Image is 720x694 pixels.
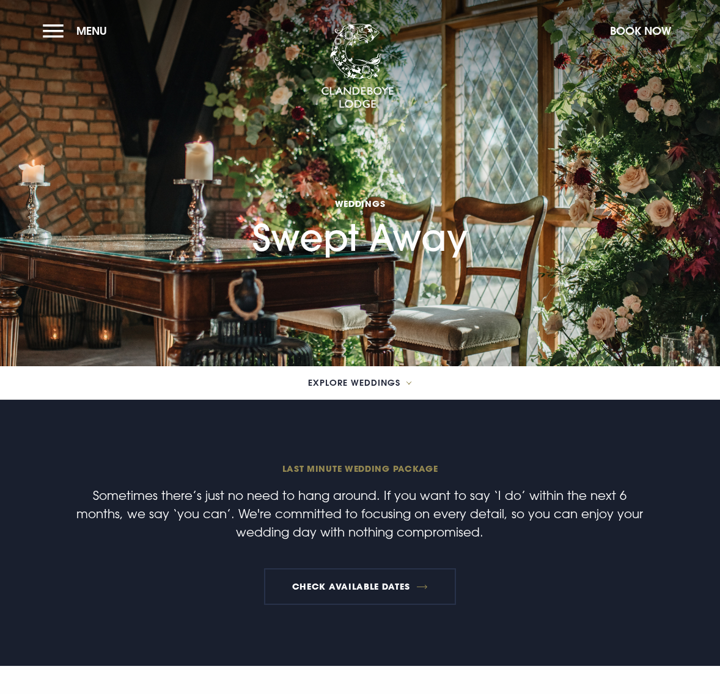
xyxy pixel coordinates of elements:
[321,24,394,109] img: Clandeboye Lodge
[604,18,677,44] button: Book Now
[264,568,455,605] a: Check available dates
[43,18,113,44] button: Menu
[76,24,107,38] span: Menu
[308,378,400,387] span: Explore Weddings
[252,113,468,260] h1: Swept Away
[73,486,647,541] p: Sometimes there’s just no need to hang around. If you want to say ‘I do’ within the next 6 months...
[252,198,468,209] span: Weddings
[73,463,647,474] span: Last minute wedding package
